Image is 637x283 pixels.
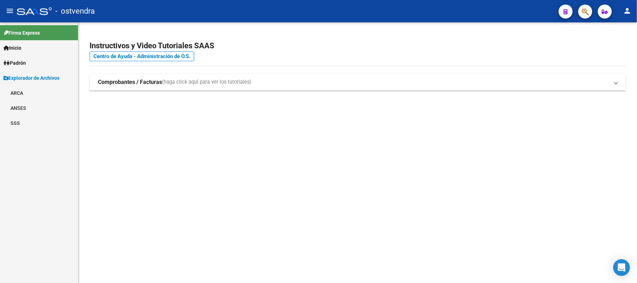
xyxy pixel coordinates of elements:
span: Explorador de Archivos [3,74,59,82]
span: Firma Express [3,29,40,37]
mat-expansion-panel-header: Comprobantes / Facturas(haga click aquí para ver los tutoriales) [90,74,626,91]
span: - ostvendra [55,3,95,19]
strong: Comprobantes / Facturas [98,78,162,86]
mat-icon: person [623,7,631,15]
span: Padrón [3,59,26,67]
div: Open Intercom Messenger [613,259,630,276]
mat-icon: menu [6,7,14,15]
h2: Instructivos y Video Tutoriales SAAS [90,39,626,52]
a: Centro de Ayuda - Administración de O.S. [90,51,194,61]
span: (haga click aquí para ver los tutoriales) [162,78,251,86]
span: Inicio [3,44,21,52]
